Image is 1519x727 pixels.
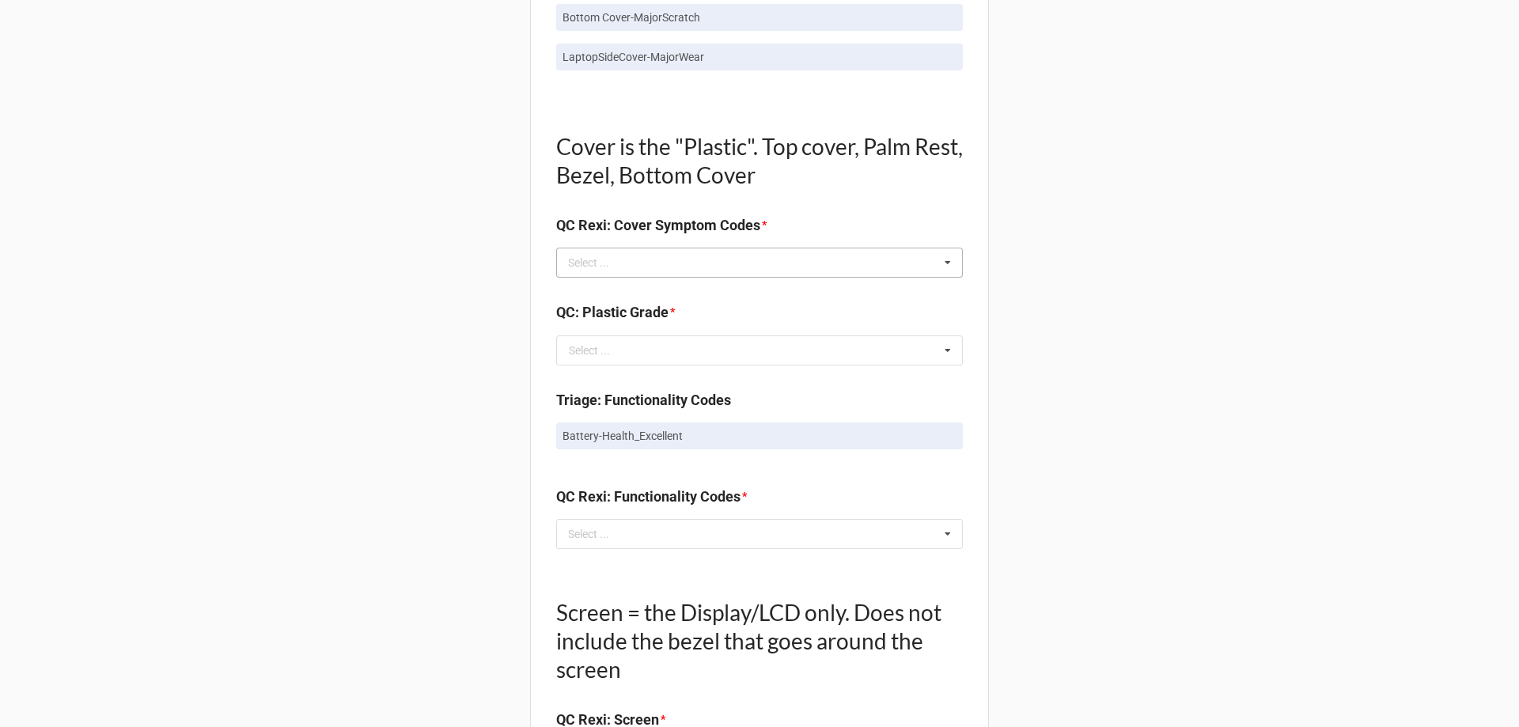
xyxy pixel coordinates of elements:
label: QC Rexi: Cover Symptom Codes [556,214,760,237]
div: Select ... [564,524,632,543]
h1: Cover is the "Plastic". Top cover, Palm Rest, Bezel, Bottom Cover [556,132,963,189]
p: Bottom Cover-MajorScratch [563,9,956,25]
p: Battery-Health_Excellent [563,428,956,444]
label: QC: Plastic Grade [556,301,669,324]
h1: Screen = the Display/LCD only. Does not include the bezel that goes around the screen [556,598,963,683]
label: Triage: Functionality Codes [556,389,731,411]
div: Select ... [564,254,632,272]
p: LaptopSideCover-MajorWear [563,49,956,65]
div: Select ... [569,345,610,356]
label: QC Rexi: Functionality Codes [556,486,741,508]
